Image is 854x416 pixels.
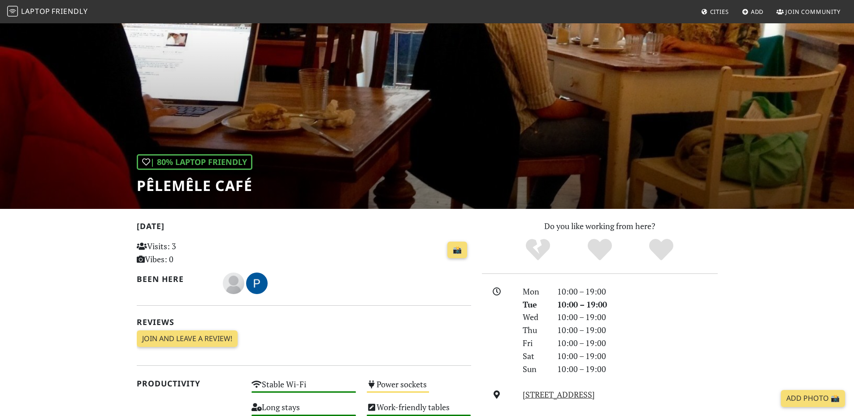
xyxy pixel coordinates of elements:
[137,177,252,194] h1: PêleMêle Café
[552,363,723,376] div: 10:00 – 19:00
[552,311,723,324] div: 10:00 – 19:00
[751,8,764,16] span: Add
[517,298,551,311] div: Tue
[517,285,551,298] div: Mon
[781,390,845,407] a: Add Photo 📸
[137,221,471,234] h2: [DATE]
[552,324,723,337] div: 10:00 – 19:00
[738,4,767,20] a: Add
[710,8,729,16] span: Cities
[552,298,723,311] div: 10:00 – 19:00
[137,330,238,347] a: Join and leave a review!
[137,379,241,388] h2: Productivity
[223,277,246,288] span: seb
[361,377,477,400] div: Is it easy to find power sockets?
[137,154,252,170] div: In general, do you like working from here?
[246,277,268,288] span: Pablo Koechlin
[552,350,723,363] div: 10:00 – 19:00
[52,6,87,16] span: Friendly
[630,238,692,262] div: Definitely!
[517,350,551,363] div: Sat
[773,4,844,20] a: Join Community
[698,4,733,20] a: Cities
[523,389,595,400] a: [STREET_ADDRESS]
[569,238,631,262] div: Yes
[7,4,88,20] a: LaptopFriendly LaptopFriendly
[785,8,841,16] span: Join Community
[517,337,551,350] div: Fri
[7,6,18,17] img: LaptopFriendly
[21,6,50,16] span: Laptop
[517,324,551,337] div: Thu
[137,240,241,266] p: Visits: 3 Vibes: 0
[246,377,361,400] div: Is there Wi-Fi?
[137,317,471,327] h2: Reviews
[447,242,467,259] a: 📸
[507,238,569,262] div: No
[552,285,723,298] div: 10:00 – 19:00
[246,273,268,294] img: 1503-pablo.jpg
[517,363,551,376] div: Sun
[517,311,551,324] div: Wed
[223,273,244,294] img: blank-535327c66bd565773addf3077783bbfce4b00ec00e9fd257753287c682c7fa38.png
[482,220,718,233] p: Do you like working from here?
[552,337,723,350] div: 10:00 – 19:00
[137,274,212,284] h2: Been here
